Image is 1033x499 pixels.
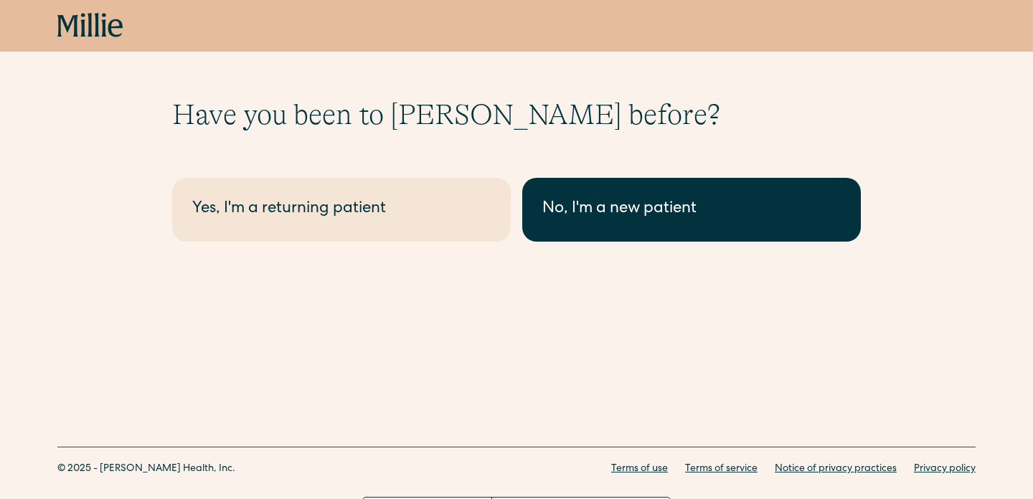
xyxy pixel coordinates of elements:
h1: Have you been to [PERSON_NAME] before? [172,98,861,132]
div: No, I'm a new patient [542,198,841,222]
a: Terms of use [611,462,668,477]
div: © 2025 - [PERSON_NAME] Health, Inc. [57,462,235,477]
a: No, I'm a new patient [522,178,861,242]
a: Yes, I'm a returning patient [172,178,511,242]
a: Privacy policy [914,462,976,477]
div: Yes, I'm a returning patient [192,198,491,222]
a: Notice of privacy practices [775,462,897,477]
a: Terms of service [685,462,758,477]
